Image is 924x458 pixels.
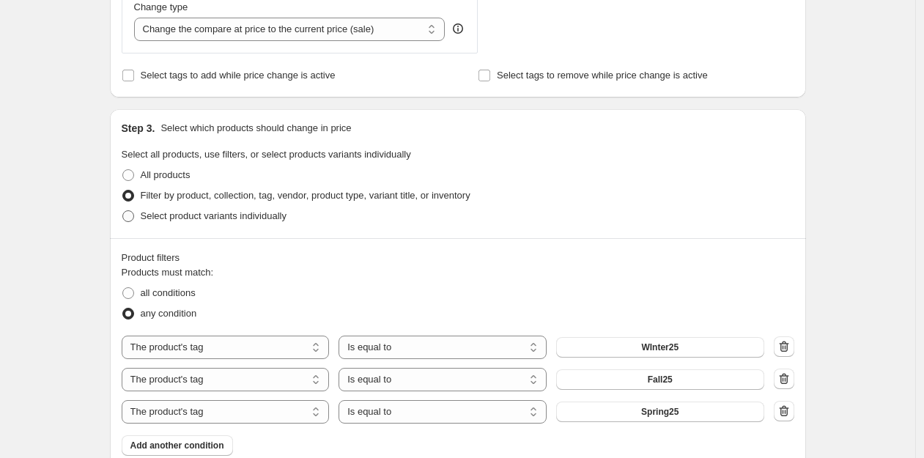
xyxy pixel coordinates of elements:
[141,210,287,221] span: Select product variants individually
[497,70,708,81] span: Select tags to remove while price change is active
[141,190,470,201] span: Filter by product, collection, tag, vendor, product type, variant title, or inventory
[556,402,764,422] button: Spring25
[648,374,673,385] span: Fall25
[130,440,224,451] span: Add another condition
[141,287,196,298] span: all conditions
[451,21,465,36] div: help
[641,406,679,418] span: Spring25
[641,341,679,353] span: WInter25
[141,169,191,180] span: All products
[122,149,411,160] span: Select all products, use filters, or select products variants individually
[141,70,336,81] span: Select tags to add while price change is active
[556,337,764,358] button: WInter25
[122,435,233,456] button: Add another condition
[134,1,188,12] span: Change type
[122,251,794,265] div: Product filters
[122,121,155,136] h2: Step 3.
[122,267,214,278] span: Products must match:
[160,121,351,136] p: Select which products should change in price
[141,308,197,319] span: any condition
[556,369,764,390] button: Fall25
